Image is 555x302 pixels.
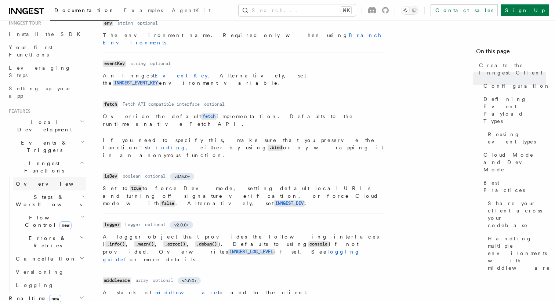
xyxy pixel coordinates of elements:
[479,62,546,76] span: Create the Inngest Client
[13,252,86,265] button: Cancellation
[147,145,186,150] a: binding
[485,232,546,274] a: Handling multiple environments with middleware
[103,233,385,263] p: A logger object that provides the following interfaces ( , , , ). Defaults to using if not provid...
[124,7,163,13] span: Examples
[167,2,215,20] a: AgentKit
[119,2,167,20] a: Examples
[13,234,80,249] span: Errors & Retries
[6,116,86,136] button: Local Development
[103,249,360,262] a: logging guide
[480,79,546,92] a: Configuration
[274,200,305,207] code: INNGEST_DEV
[163,241,186,247] code: .error()
[103,173,118,179] code: isDev
[501,4,549,16] a: Sign Up
[103,137,385,159] p: If you need to specify this, make sure that you preserve the function's , either by using or by w...
[6,108,30,114] span: Features
[483,82,550,90] span: Configuration
[401,6,418,15] button: Toggle dark mode
[134,241,155,247] code: .warn()
[228,249,274,255] a: INNGEST_LOG_LEVEL
[204,101,225,107] dd: optional
[172,7,211,13] span: AgentKit
[103,101,118,108] code: fetch
[480,92,546,128] a: Defining Event Payload Types
[13,214,81,229] span: Flow Control
[483,151,546,173] span: Cloud Mode and Dev Mode
[130,61,146,66] dd: string
[476,59,546,79] a: Create the Inngest Client
[480,148,546,176] a: Cloud Mode and Dev Mode
[195,241,218,247] code: .debug()
[50,2,119,21] a: Documentation
[341,7,351,14] kbd: ⌘K
[6,61,86,82] a: Leveraging Steps
[485,197,546,232] a: Share your client across your codebase
[105,241,126,247] code: .info()
[123,101,200,107] dd: Fetch API compatible interface
[117,20,133,26] dd: string
[13,190,86,211] button: Steps & Workflows
[13,265,86,279] a: Versioning
[103,222,121,228] code: logger
[155,73,208,79] a: Event Key
[174,222,189,228] span: v2.0.0+
[9,44,52,58] span: Your first Functions
[308,241,329,247] code: console
[239,4,356,16] button: Search...⌘K
[201,113,217,120] code: fetch
[145,173,166,179] dd: optional
[174,174,190,179] span: v3.15.0+
[182,278,196,284] span: v2.0.0+
[16,282,54,288] span: Logging
[13,177,86,190] a: Overview
[480,176,546,197] a: Best Practices
[130,185,142,192] code: true
[488,131,546,145] span: Reusing event types
[16,181,91,187] span: Overview
[13,232,86,252] button: Errors & Retries
[125,222,141,228] dd: Logger
[6,20,41,26] span: Inngest tour
[6,160,79,174] span: Inngest Functions
[13,193,82,208] span: Steps & Workflows
[6,136,86,157] button: Events & Triggers
[160,200,175,207] code: false
[9,85,72,99] span: Setting up your app
[59,221,72,229] span: new
[103,32,382,46] a: Branch Environments
[6,41,86,61] a: Your first Functions
[483,179,546,194] span: Best Practices
[6,177,86,292] div: Inngest Functions
[6,139,80,154] span: Events & Triggers
[54,7,115,13] span: Documentation
[201,113,217,119] a: fetch
[135,277,148,283] dd: array
[6,82,86,102] a: Setting up your app
[274,200,305,206] a: INNGEST_DEV
[431,4,498,16] a: Contact sales
[13,211,86,232] button: Flow Controlnew
[483,95,546,125] span: Defining Event Payload Types
[103,277,131,284] code: middleware
[153,277,173,283] dd: optional
[6,28,86,41] a: Install the SDK
[103,289,385,296] p: A stack of to add to the client.
[488,200,546,229] span: Share your client across your codebase
[113,80,159,86] a: INNGEST_EVENT_KEY
[6,157,86,177] button: Inngest Functions
[13,255,76,262] span: Cancellation
[476,47,546,59] h4: On this page
[103,32,385,46] p: The environment name. Required only when using .
[16,269,64,275] span: Versioning
[268,145,283,151] code: .bind
[103,61,126,67] code: eventKey
[123,173,141,179] dd: boolean
[488,235,550,272] span: Handling multiple environments with middleware
[145,222,166,228] dd: optional
[137,20,158,26] dd: optional
[150,61,171,66] dd: optional
[13,279,86,292] a: Logging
